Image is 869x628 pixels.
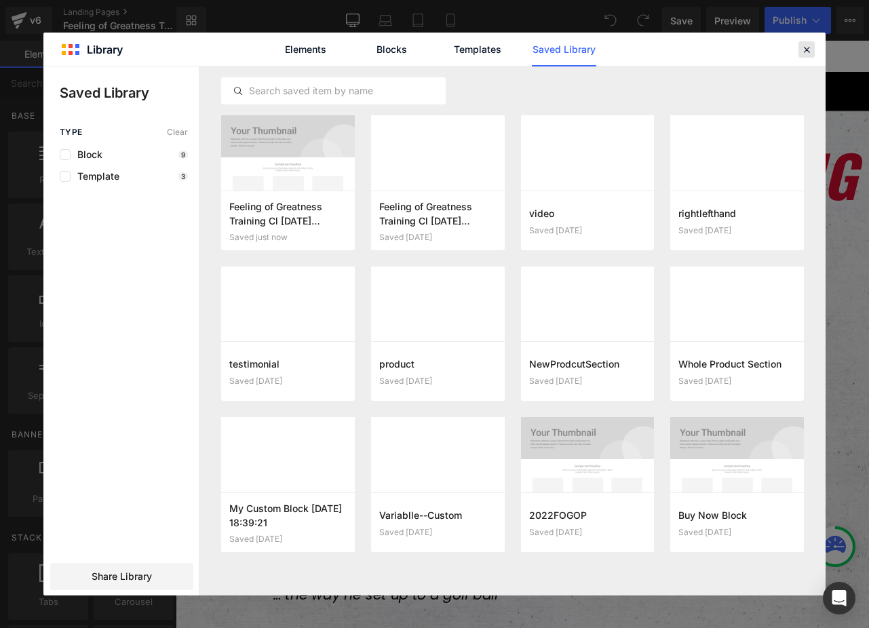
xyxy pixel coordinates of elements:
p: 9 [178,151,188,159]
div: Saved [DATE] [529,226,646,235]
h3: NewProdcutSection [529,357,646,371]
div: Saved just now [229,233,347,242]
h3: Whole Product Section [678,357,796,371]
span: Share Library [92,570,152,583]
h3: rightlefthand [678,206,796,220]
h3: testimonial [229,357,347,371]
span: and Become a [73,353,303,397]
div: Saved [DATE] [678,376,796,386]
div: Saved [DATE] [678,528,796,537]
h3: video [529,206,646,220]
i: INsurance policy' [320,439,649,500]
span: Template [71,171,119,182]
span: When I met [PERSON_NAME], one of my goals was to match his swing. [115,523,627,570]
div: Saved [DATE] [529,376,646,386]
div: Open Intercom Messenger [823,582,855,614]
h3: My Custom Block [DATE] 18:39:21 [229,501,347,529]
i: More Consistent Ball Striker [303,353,748,397]
h3: product [379,357,497,371]
div: Saved [DATE] [379,233,497,242]
h3: Variablle--Custom [379,508,497,522]
div: Saved [DATE] [379,376,497,386]
a: Saved Library [532,33,596,66]
span: MEET my ' [172,439,320,500]
a: Elements [273,33,338,66]
div: Saved [DATE] [229,376,347,386]
div: Saved [DATE] [678,226,796,235]
input: Search saved item by name [222,83,445,99]
a: Templates [446,33,510,66]
div: Saved [DATE] [379,528,497,537]
p: 3 [178,172,188,180]
a: Blocks [360,33,424,66]
span: Type [60,127,83,137]
h3: Buy Now Block [678,508,796,522]
span: Block [71,149,102,160]
div: Saved [DATE] [529,528,646,537]
span: Clear [167,127,188,137]
h3: Feeling of Greatness Training Cl [DATE] 15:37:54 [379,199,497,227]
h1: Put [PERSON_NAME] in your own hands ... [10,124,811,328]
span: Feeling of Greatness™ [59,108,806,276]
span: That was the beautiful thing about having [PERSON_NAME] as the model. [115,547,697,594]
p: Saved Library [60,83,199,103]
h3: 2022FOGOP [529,508,646,522]
div: Saved [DATE] [229,534,347,544]
h3: Feeling of Greatness Training Cl [DATE] 22:08:15 [229,199,347,227]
